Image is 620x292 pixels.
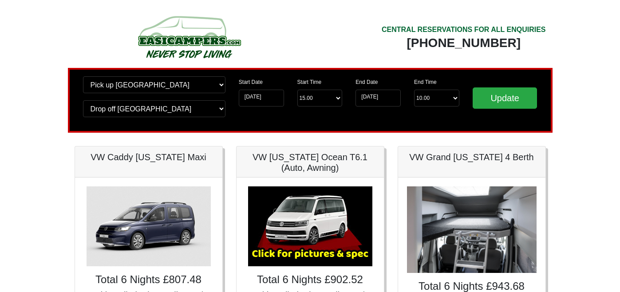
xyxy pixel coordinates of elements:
[297,78,322,86] label: Start Time
[248,186,372,266] img: VW California Ocean T6.1 (Auto, Awning)
[239,78,263,86] label: Start Date
[355,78,378,86] label: End Date
[407,186,537,273] img: VW Grand California 4 Berth
[382,24,546,35] div: CENTRAL RESERVATIONS FOR ALL ENQUIRIES
[407,152,537,162] h5: VW Grand [US_STATE] 4 Berth
[84,152,213,162] h5: VW Caddy [US_STATE] Maxi
[414,78,437,86] label: End Time
[473,87,537,109] input: Update
[239,90,284,107] input: Start Date
[382,35,546,51] div: [PHONE_NUMBER]
[87,186,211,266] img: VW Caddy California Maxi
[245,152,375,173] h5: VW [US_STATE] Ocean T6.1 (Auto, Awning)
[105,12,273,61] img: campers-checkout-logo.png
[245,273,375,286] h4: Total 6 Nights £902.52
[84,273,213,286] h4: Total 6 Nights £807.48
[355,90,401,107] input: Return Date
